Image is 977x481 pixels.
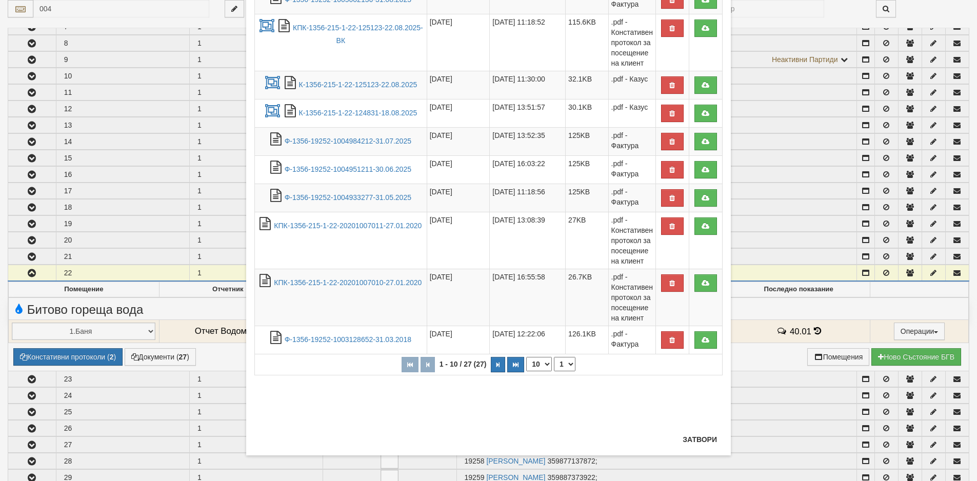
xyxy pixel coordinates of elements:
[285,165,411,173] a: Ф-1356-19252-1004951211-30.06.2025
[255,269,723,326] tr: КПК-1356-215-1-22-20201007010-27.01.2020.pdf - Констативен протокол за посещение на клиент
[255,99,723,127] tr: К-1356-215-1-22-124831-18.08.2025.pdf - Казус
[566,326,608,354] td: 126.1KB
[566,212,608,269] td: 27KB
[566,155,608,184] td: 125KB
[608,212,655,269] td: .pdf - Констативен протокол за посещение на клиент
[490,99,566,127] td: [DATE] 13:51:57
[608,127,655,155] td: .pdf - Фактура
[490,269,566,326] td: [DATE] 16:55:58
[676,431,723,448] button: Затвори
[285,193,411,202] a: Ф-1356-19252-1004933277-31.05.2025
[427,212,490,269] td: [DATE]
[490,212,566,269] td: [DATE] 13:08:39
[293,24,423,45] a: КПК-1356-215-1-22-125123-22.08.2025-ВК
[255,184,723,212] tr: Ф-1356-19252-1004933277-31.05.2025.pdf - Фактура
[255,326,723,354] tr: Ф-1356-19252-1003128652-31.03.2018.pdf - Фактура
[255,71,723,99] tr: К-1356-215-1-22-125123-22.08.2025.pdf - Казус
[298,109,417,117] a: К-1356-215-1-22-124831-18.08.2025
[255,127,723,155] tr: Ф-1356-19252-1004984212-31.07.2025.pdf - Фактура
[427,184,490,212] td: [DATE]
[298,81,417,89] a: К-1356-215-1-22-125123-22.08.2025
[421,357,435,372] button: Предишна страница
[255,212,723,269] tr: КПК-1356-215-1-22-20201007011-27.01.2020.pdf - Констативен протокол за посещение на клиент
[427,14,490,71] td: [DATE]
[608,269,655,326] td: .pdf - Констативен протокол за посещение на клиент
[566,14,608,71] td: 115.6KB
[526,357,552,371] select: Брой редове на страница
[608,184,655,212] td: .pdf - Фактура
[490,127,566,155] td: [DATE] 13:52:35
[490,14,566,71] td: [DATE] 11:18:52
[490,326,566,354] td: [DATE] 12:22:06
[608,326,655,354] td: .pdf - Фактура
[427,127,490,155] td: [DATE]
[507,357,524,372] button: Последна страница
[402,357,418,372] button: Първа страница
[490,155,566,184] td: [DATE] 16:03:22
[490,184,566,212] td: [DATE] 11:18:56
[255,155,723,184] tr: Ф-1356-19252-1004951211-30.06.2025.pdf - Фактура
[566,71,608,99] td: 32.1KB
[566,99,608,127] td: 30.1KB
[427,71,490,99] td: [DATE]
[554,357,575,371] select: Страница номер
[285,335,411,344] a: Ф-1356-19252-1003128652-31.03.2018
[490,71,566,99] td: [DATE] 11:30:00
[427,99,490,127] td: [DATE]
[566,127,608,155] td: 125KB
[566,184,608,212] td: 125KB
[608,14,655,71] td: .pdf - Констативен протокол за посещение на клиент
[427,155,490,184] td: [DATE]
[427,326,490,354] td: [DATE]
[608,155,655,184] td: .pdf - Фактура
[566,269,608,326] td: 26.7KB
[608,99,655,127] td: .pdf - Казус
[274,222,422,230] a: КПК-1356-215-1-22-20201007011-27.01.2020
[274,278,422,287] a: КПК-1356-215-1-22-20201007010-27.01.2020
[491,357,505,372] button: Следваща страница
[608,71,655,99] td: .pdf - Казус
[255,14,723,71] tr: КПК-1356-215-1-22-125123-22.08.2025-ВК.pdf - Констативен протокол за посещение на клиент
[437,360,489,368] span: 1 - 10 / 27 (27)
[285,137,411,145] a: Ф-1356-19252-1004984212-31.07.2025
[427,269,490,326] td: [DATE]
